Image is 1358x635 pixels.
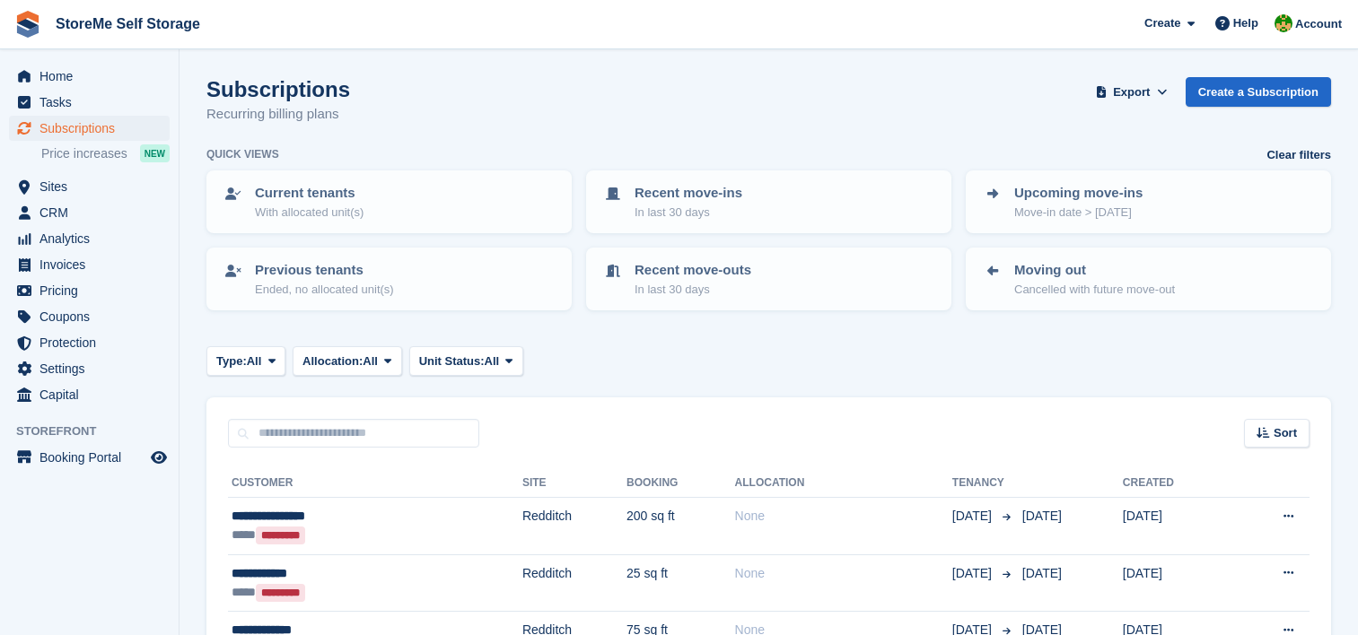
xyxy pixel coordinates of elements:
[9,304,170,329] a: menu
[735,507,952,526] div: None
[39,226,147,251] span: Analytics
[39,252,147,277] span: Invoices
[255,260,394,281] p: Previous tenants
[208,249,570,309] a: Previous tenants Ended, no allocated unit(s)
[1022,566,1062,580] span: [DATE]
[302,352,363,370] span: Allocation:
[247,352,262,370] span: All
[522,469,626,498] th: Site
[255,281,394,299] p: Ended, no allocated unit(s)
[522,554,626,612] td: Redditch
[1274,424,1297,442] span: Sort
[1233,14,1258,32] span: Help
[39,278,147,303] span: Pricing
[1014,281,1175,299] p: Cancelled with future move-out
[1022,509,1062,523] span: [DATE]
[1123,554,1231,612] td: [DATE]
[588,249,950,309] a: Recent move-outs In last 30 days
[39,382,147,407] span: Capital
[952,564,995,583] span: [DATE]
[1014,260,1175,281] p: Moving out
[41,145,127,162] span: Price increases
[39,64,147,89] span: Home
[9,356,170,381] a: menu
[626,498,735,555] td: 200 sq ft
[1014,183,1143,204] p: Upcoming move-ins
[39,116,147,141] span: Subscriptions
[635,183,742,204] p: Recent move-ins
[952,469,1015,498] th: Tenancy
[206,77,350,101] h1: Subscriptions
[968,249,1329,309] a: Moving out Cancelled with future move-out
[39,90,147,115] span: Tasks
[735,469,952,498] th: Allocation
[635,204,742,222] p: In last 30 days
[39,174,147,199] span: Sites
[522,498,626,555] td: Redditch
[1014,204,1143,222] p: Move-in date > [DATE]
[206,104,350,125] p: Recurring billing plans
[1113,83,1150,101] span: Export
[9,174,170,199] a: menu
[588,172,950,231] a: Recent move-ins In last 30 days
[293,346,402,376] button: Allocation: All
[140,144,170,162] div: NEW
[48,9,207,39] a: StoreMe Self Storage
[735,564,952,583] div: None
[1266,146,1331,164] a: Clear filters
[228,469,522,498] th: Customer
[16,422,179,440] span: Storefront
[9,330,170,355] a: menu
[206,146,279,162] h6: Quick views
[9,252,170,277] a: menu
[363,352,378,370] span: All
[485,352,500,370] span: All
[255,183,364,204] p: Current tenants
[39,330,147,355] span: Protection
[419,352,485,370] span: Unit Status:
[1295,15,1342,33] span: Account
[255,204,364,222] p: With allocated unit(s)
[9,200,170,225] a: menu
[1186,77,1331,107] a: Create a Subscription
[968,172,1329,231] a: Upcoming move-ins Move-in date > [DATE]
[409,346,523,376] button: Unit Status: All
[41,144,170,163] a: Price increases NEW
[39,356,147,381] span: Settings
[9,90,170,115] a: menu
[9,382,170,407] a: menu
[626,554,735,612] td: 25 sq ft
[9,278,170,303] a: menu
[1275,14,1292,32] img: StorMe
[9,226,170,251] a: menu
[148,447,170,468] a: Preview store
[626,469,735,498] th: Booking
[208,172,570,231] a: Current tenants With allocated unit(s)
[1092,77,1171,107] button: Export
[635,281,751,299] p: In last 30 days
[39,200,147,225] span: CRM
[39,304,147,329] span: Coupons
[206,346,285,376] button: Type: All
[1123,469,1231,498] th: Created
[39,445,147,470] span: Booking Portal
[952,507,995,526] span: [DATE]
[14,11,41,38] img: stora-icon-8386f47178a22dfd0bd8f6a31ec36ba5ce8667c1dd55bd0f319d3a0aa187defe.svg
[1144,14,1180,32] span: Create
[9,445,170,470] a: menu
[9,116,170,141] a: menu
[635,260,751,281] p: Recent move-outs
[1123,498,1231,555] td: [DATE]
[216,352,247,370] span: Type:
[9,64,170,89] a: menu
